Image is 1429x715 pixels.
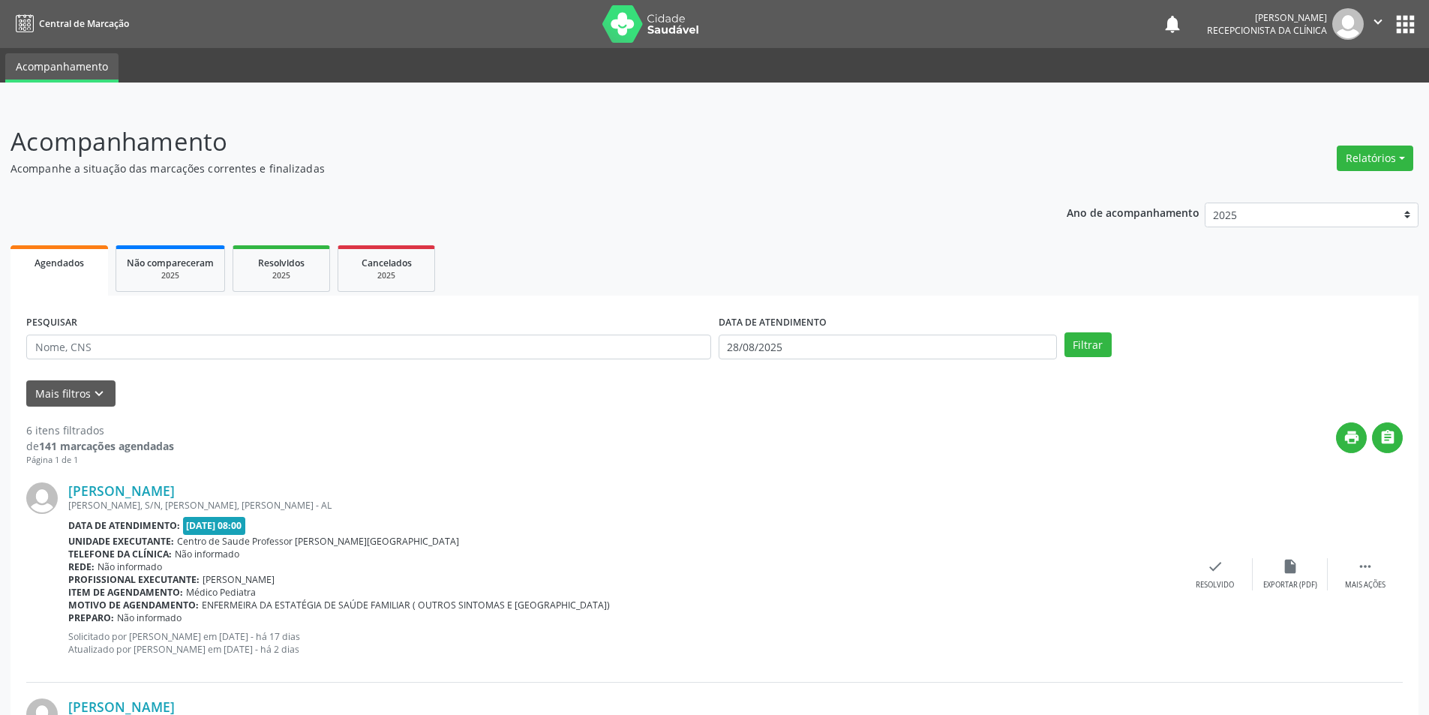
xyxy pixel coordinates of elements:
[68,519,180,532] b: Data de atendimento:
[1345,580,1385,590] div: Mais ações
[26,482,58,514] img: img
[1379,429,1396,446] i: 
[258,257,305,269] span: Resolvidos
[175,548,239,560] span: Não informado
[35,257,84,269] span: Agendados
[1364,8,1392,40] button: 
[26,438,174,454] div: de
[26,422,174,438] div: 6 itens filtrados
[1067,203,1199,221] p: Ano de acompanhamento
[68,482,175,499] a: [PERSON_NAME]
[1392,11,1418,38] button: apps
[26,380,116,407] button: Mais filtroskeyboard_arrow_down
[177,535,459,548] span: Centro de Saude Professor [PERSON_NAME][GEOGRAPHIC_DATA]
[719,311,827,335] label: DATA DE ATENDIMENTO
[349,270,424,281] div: 2025
[68,573,200,586] b: Profissional executante:
[362,257,412,269] span: Cancelados
[1337,146,1413,171] button: Relatórios
[39,439,174,453] strong: 141 marcações agendadas
[719,335,1057,360] input: Selecione um intervalo
[1162,14,1183,35] button: notifications
[68,586,183,599] b: Item de agendamento:
[202,599,610,611] span: ENFERMEIRA DA ESTATÉGIA DE SAÚDE FAMILIAR ( OUTROS SINTOMAS E [GEOGRAPHIC_DATA])
[26,454,174,467] div: Página 1 de 1
[1207,558,1223,575] i: check
[68,698,175,715] a: [PERSON_NAME]
[1357,558,1373,575] i: 
[26,311,77,335] label: PESQUISAR
[244,270,319,281] div: 2025
[98,560,162,573] span: Não informado
[1207,11,1327,24] div: [PERSON_NAME]
[11,11,129,36] a: Central de Marcação
[68,630,1178,656] p: Solicitado por [PERSON_NAME] em [DATE] - há 17 dias Atualizado por [PERSON_NAME] em [DATE] - há 2...
[203,573,275,586] span: [PERSON_NAME]
[183,517,246,534] span: [DATE] 08:00
[91,386,107,402] i: keyboard_arrow_down
[186,586,256,599] span: Médico Pediatra
[117,611,182,624] span: Não informado
[26,335,711,360] input: Nome, CNS
[39,17,129,30] span: Central de Marcação
[1372,422,1403,453] button: 
[68,611,114,624] b: Preparo:
[1336,422,1367,453] button: print
[68,548,172,560] b: Telefone da clínica:
[1196,580,1234,590] div: Resolvido
[127,257,214,269] span: Não compareceram
[68,499,1178,512] div: [PERSON_NAME], S/N, [PERSON_NAME], [PERSON_NAME] - AL
[5,53,119,83] a: Acompanhamento
[11,161,996,176] p: Acompanhe a situação das marcações correntes e finalizadas
[1370,14,1386,30] i: 
[1064,332,1112,358] button: Filtrar
[1332,8,1364,40] img: img
[1207,24,1327,37] span: Recepcionista da clínica
[1343,429,1360,446] i: print
[68,560,95,573] b: Rede:
[1263,580,1317,590] div: Exportar (PDF)
[11,123,996,161] p: Acompanhamento
[68,535,174,548] b: Unidade executante:
[1282,558,1298,575] i: insert_drive_file
[127,270,214,281] div: 2025
[68,599,199,611] b: Motivo de agendamento:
